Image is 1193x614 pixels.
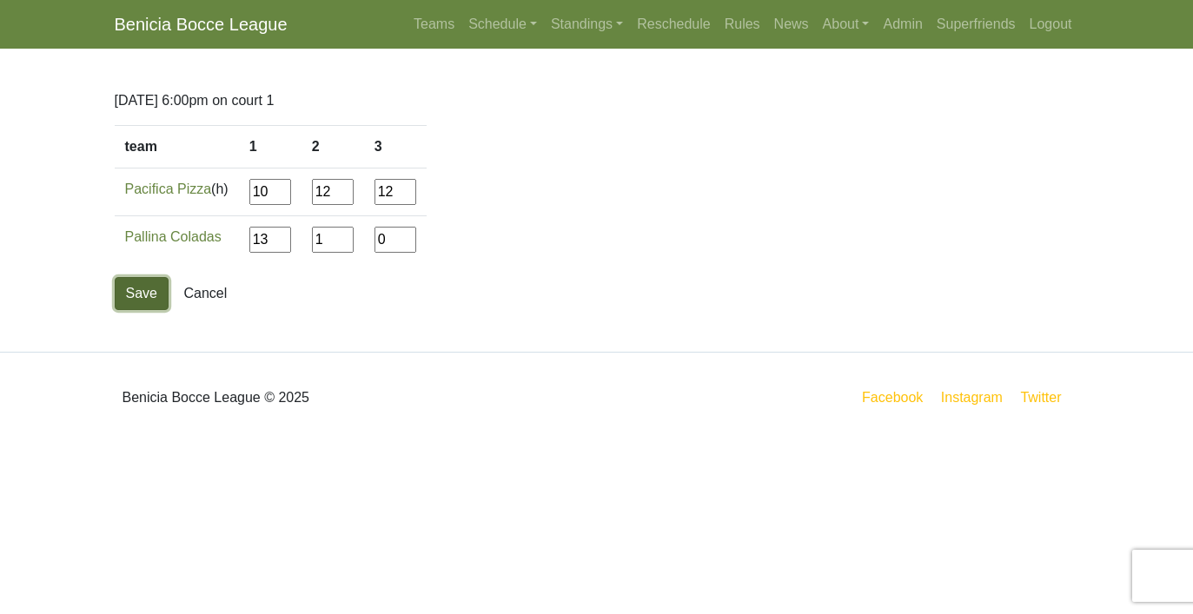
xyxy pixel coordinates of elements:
[115,168,239,216] td: (h)
[544,7,630,42] a: Standings
[876,7,929,42] a: Admin
[125,182,212,196] a: Pacifica Pizza
[115,126,239,168] th: team
[364,126,427,168] th: 3
[938,386,1006,408] a: Instagram
[718,7,767,42] a: Rules
[125,229,222,244] a: Pallina Coladas
[115,7,288,42] a: Benicia Bocce League
[115,90,1079,111] p: [DATE] 6:00pm on court 1
[115,277,169,310] button: Save
[630,7,718,42] a: Reschedule
[102,366,597,429] div: Benicia Bocce League © 2025
[1023,7,1079,42] a: Logout
[1017,386,1075,408] a: Twitter
[767,7,816,42] a: News
[816,7,877,42] a: About
[858,386,926,408] a: Facebook
[930,7,1023,42] a: Superfriends
[239,126,302,168] th: 1
[172,277,238,310] a: Cancel
[407,7,461,42] a: Teams
[302,126,364,168] th: 2
[461,7,544,42] a: Schedule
